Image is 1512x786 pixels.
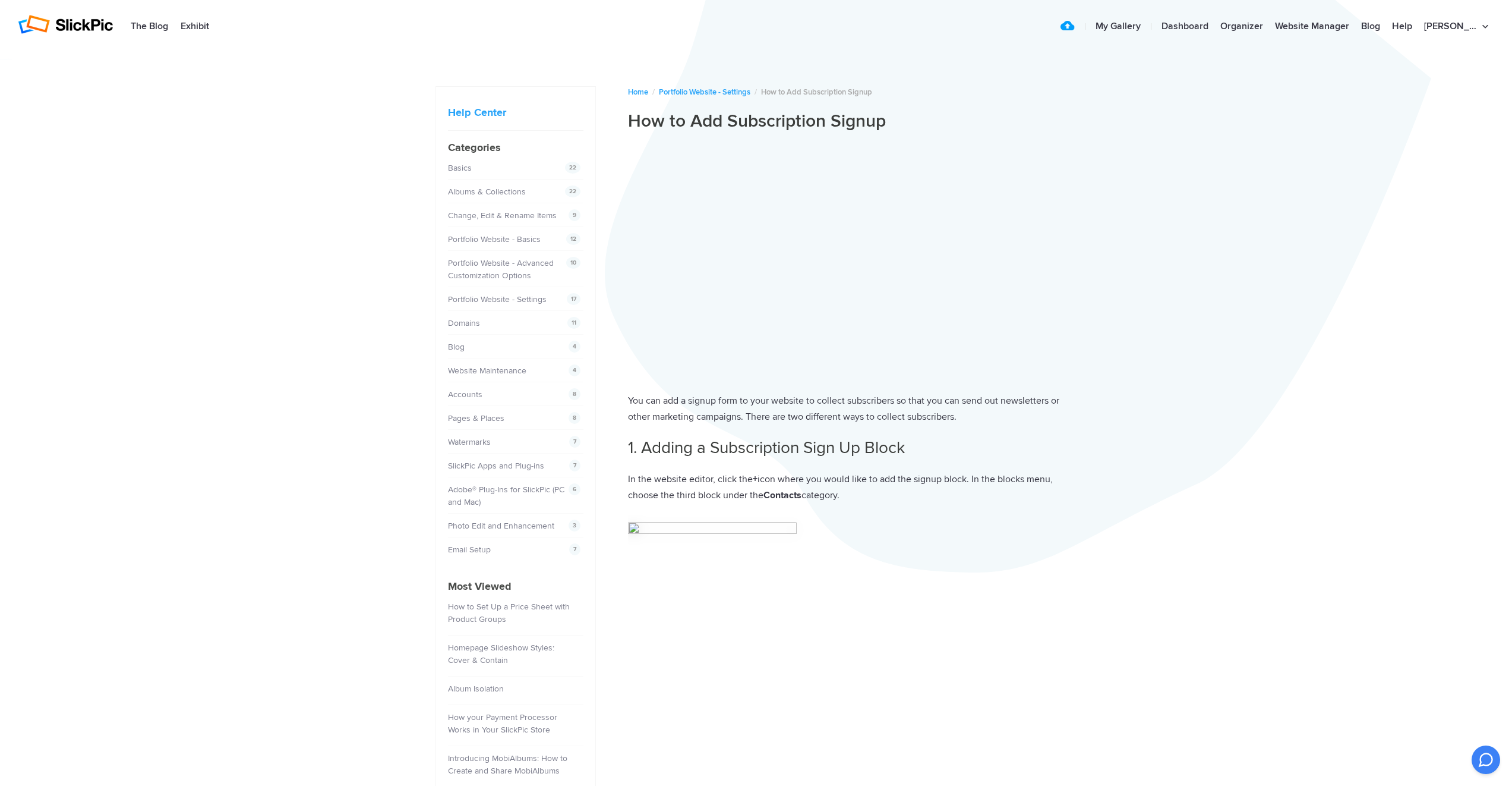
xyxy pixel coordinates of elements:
[652,87,655,97] span: /
[569,460,580,471] span: 7
[763,489,801,501] b: Contacts
[628,473,1053,501] span: icon where you would like to add the signup block. In the blocks menu, choose the third block und...
[565,186,580,197] span: 22
[448,210,557,221] a: Change, Edit & Rename Items
[448,234,541,244] a: Portfolio Website - Basics
[761,87,872,97] span: How to Add Subscription Signup
[628,110,1077,133] h1: How to Add Subscription Signup
[659,87,750,97] a: Portfolio Website - Settings
[569,436,580,448] span: 7
[801,489,839,501] span: category.
[448,485,564,507] a: Adobe® Plug-Ins for SlickPic (PC and Mac)
[448,366,526,376] a: Website Maintenance
[448,712,557,735] a: How your Payment Processor Works in Your SlickPic Store
[569,483,580,495] span: 6
[755,87,757,97] span: /
[628,142,1077,376] iframe: How to Add Subscription Signup
[569,520,580,532] span: 3
[448,602,570,624] a: How to Set Up a Price Sheet with Product Groups
[448,753,567,776] a: Introducing MobiAlbums: How to Create and Share MobiAlbums
[753,473,757,485] b: +
[565,162,580,174] span: 22
[628,438,905,458] span: 1. Adding a Subscription Sign Up Block
[569,209,580,221] span: 9
[448,684,504,694] a: Album Isolation
[628,473,753,485] span: In the website editor, click the
[448,643,554,665] a: Homepage Slideshow Styles: Cover & Contain
[569,341,580,353] span: 4
[567,317,580,329] span: 11
[448,461,544,471] a: SlickPic Apps and Plug-ins
[448,106,506,119] a: Help Center
[448,258,554,281] a: Portfolio Website - Advanced Customization Options
[569,388,580,400] span: 8
[448,545,491,555] a: Email Setup
[569,543,580,555] span: 7
[628,395,1059,423] span: You can add a signup form to your website to collect subscribers so that you can send out newslet...
[448,389,482,400] a: Accounts
[569,412,580,424] span: 8
[569,364,580,376] span: 4
[448,294,547,304] a: Portfolio Website - Settings
[566,257,580,269] span: 10
[448,318,480,328] a: Domains
[448,437,491,447] a: Watermarks
[566,233,580,245] span: 12
[448,163,472,173] a: Basics
[448,521,554,531] a: Photo Edit and Enhancement
[448,187,526,197] a: Albums & Collections
[628,87,648,97] a: Home
[448,140,583,156] h4: Categories
[448,342,465,352] a: Blog
[567,293,580,305] span: 17
[448,579,583,595] h4: Most Viewed
[448,413,504,423] a: Pages & Places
